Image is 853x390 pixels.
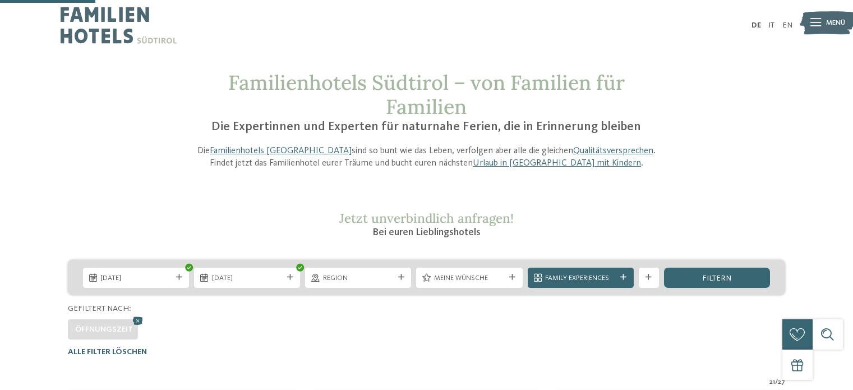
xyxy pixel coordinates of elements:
a: Qualitätsversprechen [573,146,653,155]
span: 21 [769,377,775,387]
span: [DATE] [100,273,171,283]
span: Alle Filter löschen [68,348,147,356]
span: / [775,377,778,387]
a: DE [751,21,761,29]
span: Menü [826,18,845,28]
span: filtern [702,274,731,282]
span: Jetzt unverbindlich anfragen! [339,210,514,226]
span: Meine Wünsche [434,273,505,283]
span: Die Expertinnen und Experten für naturnahe Ferien, die in Erinnerung bleiben [211,121,641,133]
p: Die sind so bunt wie das Leben, verfolgen aber alle die gleichen . Findet jetzt das Familienhotel... [187,145,667,170]
span: 27 [778,377,785,387]
span: Familienhotels Südtirol – von Familien für Familien [228,70,625,120]
a: Urlaub in [GEOGRAPHIC_DATA] mit Kindern [473,159,641,168]
span: Gefiltert nach: [68,305,131,313]
span: Öffnungszeit [75,325,133,333]
span: Bei euren Lieblingshotels [372,227,481,237]
a: EN [782,21,792,29]
span: Family Experiences [545,273,616,283]
span: Region [323,273,394,283]
a: IT [768,21,774,29]
a: Familienhotels [GEOGRAPHIC_DATA] [210,146,352,155]
span: [DATE] [212,273,283,283]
